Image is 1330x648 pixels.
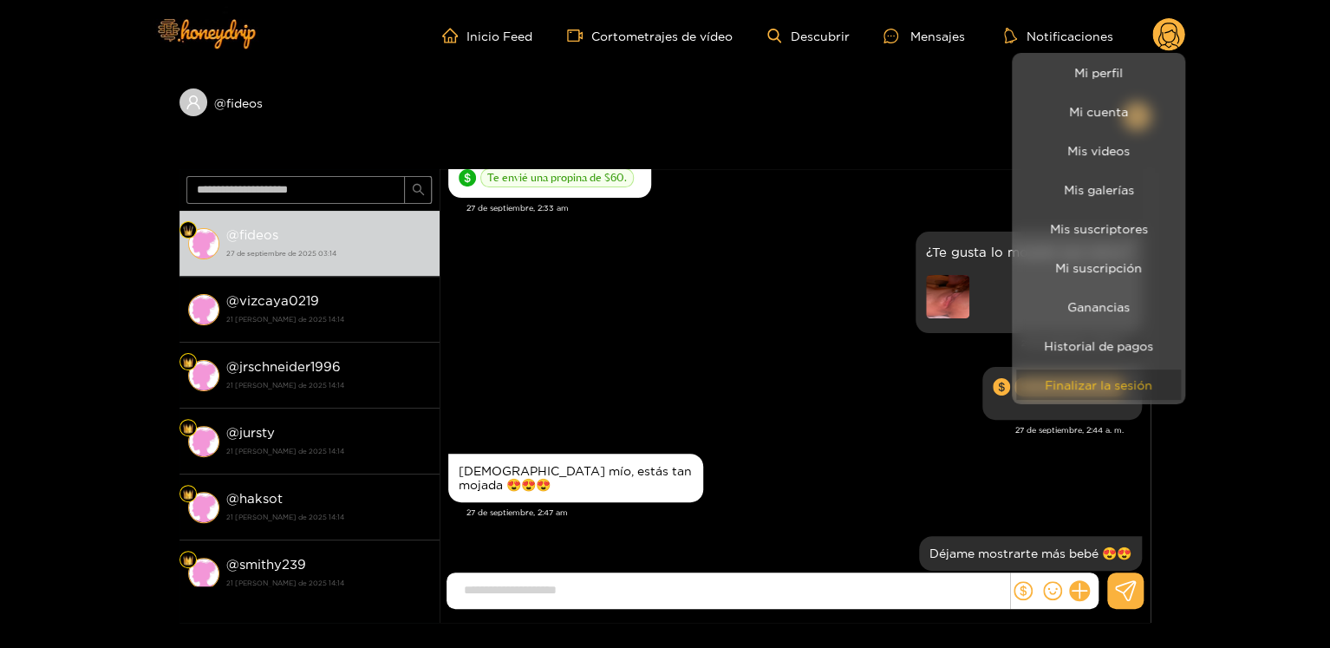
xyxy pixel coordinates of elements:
[1067,300,1130,313] font: Ganancias
[1044,339,1153,352] font: Historial de pagos
[1045,378,1152,391] font: Finalizar la sesión
[1016,135,1181,166] a: Mis videos
[1016,252,1181,283] a: Mi suscripción
[1069,105,1128,118] font: Mi cuenta
[1016,331,1181,361] a: Historial de pagos
[1016,57,1181,88] a: Mi perfil
[1055,261,1142,274] font: Mi suscripción
[1016,291,1181,322] a: Ganancias
[1016,370,1181,400] button: Finalizar la sesión
[1016,213,1181,244] a: Mis suscriptores
[1074,66,1123,79] font: Mi perfil
[1067,144,1130,157] font: Mis videos
[1016,96,1181,127] a: Mi cuenta
[1050,222,1148,235] font: Mis suscriptores
[1016,174,1181,205] a: Mis galerías
[1064,183,1134,196] font: Mis galerías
